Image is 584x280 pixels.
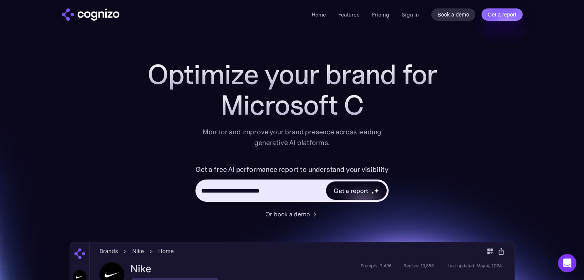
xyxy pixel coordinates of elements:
img: star [374,188,379,193]
a: Get a reportstarstarstar [325,181,387,201]
a: Home [312,11,326,18]
img: star [371,191,374,194]
a: Sign in [402,10,419,19]
a: home [62,8,119,21]
a: Get a report [481,8,523,21]
div: Microsoft C [139,90,446,120]
h1: Optimize your brand for [139,59,446,90]
a: Pricing [372,11,389,18]
form: Hero URL Input Form [195,163,389,206]
label: Get a free AI performance report to understand your visibility [195,163,389,176]
a: Features [338,11,359,18]
div: Get a report [334,186,368,195]
div: Open Intercom Messenger [558,254,576,272]
a: Or book a demo [265,209,319,219]
a: Book a demo [431,8,475,21]
img: star [371,188,372,189]
div: Monitor and improve your brand presence across leading generative AI platforms. [198,127,387,148]
img: cognizo logo [62,8,119,21]
div: Or book a demo [265,209,310,219]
